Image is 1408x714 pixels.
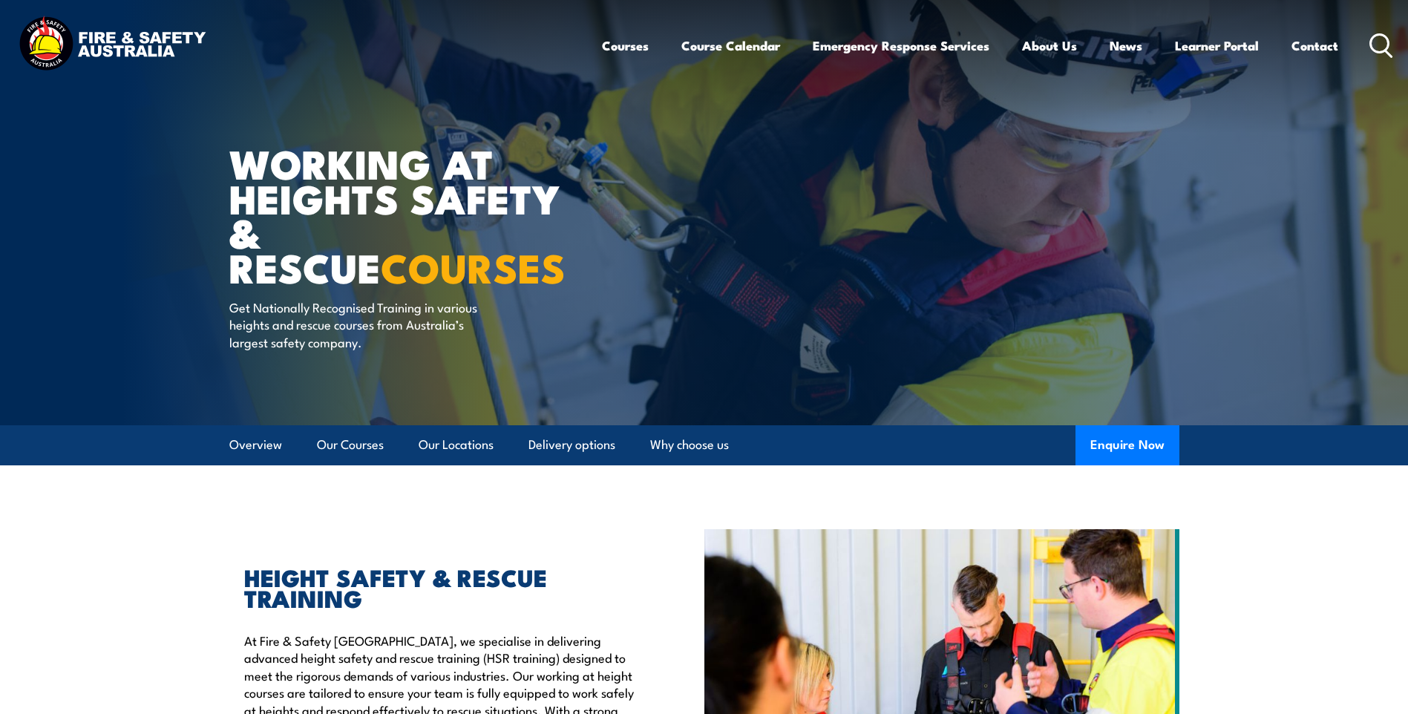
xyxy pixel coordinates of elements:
a: Overview [229,425,282,465]
h1: WORKING AT HEIGHTS SAFETY & RESCUE [229,145,596,284]
a: Course Calendar [681,26,780,65]
a: Learner Portal [1175,26,1259,65]
a: About Us [1022,26,1077,65]
a: Our Locations [419,425,494,465]
button: Enquire Now [1075,425,1179,465]
a: Our Courses [317,425,384,465]
a: News [1110,26,1142,65]
p: Get Nationally Recognised Training in various heights and rescue courses from Australia’s largest... [229,298,500,350]
a: Contact [1291,26,1338,65]
strong: COURSES [381,235,566,297]
a: Delivery options [528,425,615,465]
a: Emergency Response Services [813,26,989,65]
a: Why choose us [650,425,729,465]
a: Courses [602,26,649,65]
h2: HEIGHT SAFETY & RESCUE TRAINING [244,566,636,608]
